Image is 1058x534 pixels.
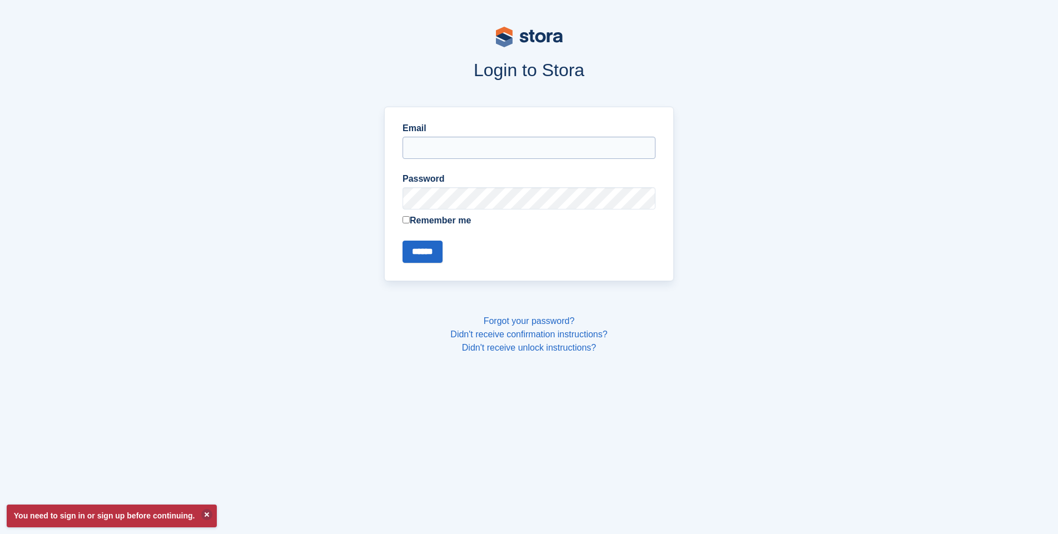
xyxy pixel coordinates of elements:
h1: Login to Stora [172,60,886,80]
label: Email [403,122,655,135]
a: Didn't receive unlock instructions? [462,343,596,352]
label: Remember me [403,214,655,227]
a: Forgot your password? [484,316,575,326]
img: stora-logo-53a41332b3708ae10de48c4981b4e9114cc0af31d8433b30ea865607fb682f29.svg [496,27,563,47]
a: Didn't receive confirmation instructions? [450,330,607,339]
p: You need to sign in or sign up before continuing. [7,505,217,527]
input: Remember me [403,216,410,223]
label: Password [403,172,655,186]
